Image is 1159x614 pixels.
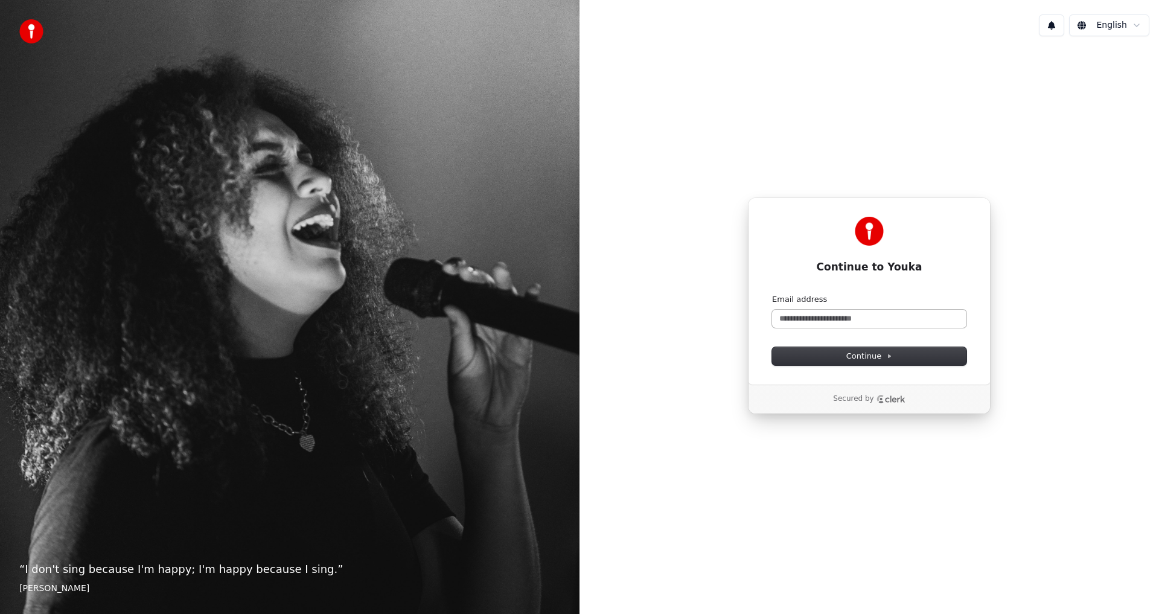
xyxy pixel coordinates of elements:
[846,351,892,362] span: Continue
[876,395,905,403] a: Clerk logo
[772,294,827,305] label: Email address
[19,561,560,578] p: “ I don't sing because I'm happy; I'm happy because I sing. ”
[855,217,884,246] img: Youka
[772,347,966,365] button: Continue
[772,260,966,275] h1: Continue to Youka
[19,19,43,43] img: youka
[19,583,560,595] footer: [PERSON_NAME]
[833,394,873,404] p: Secured by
